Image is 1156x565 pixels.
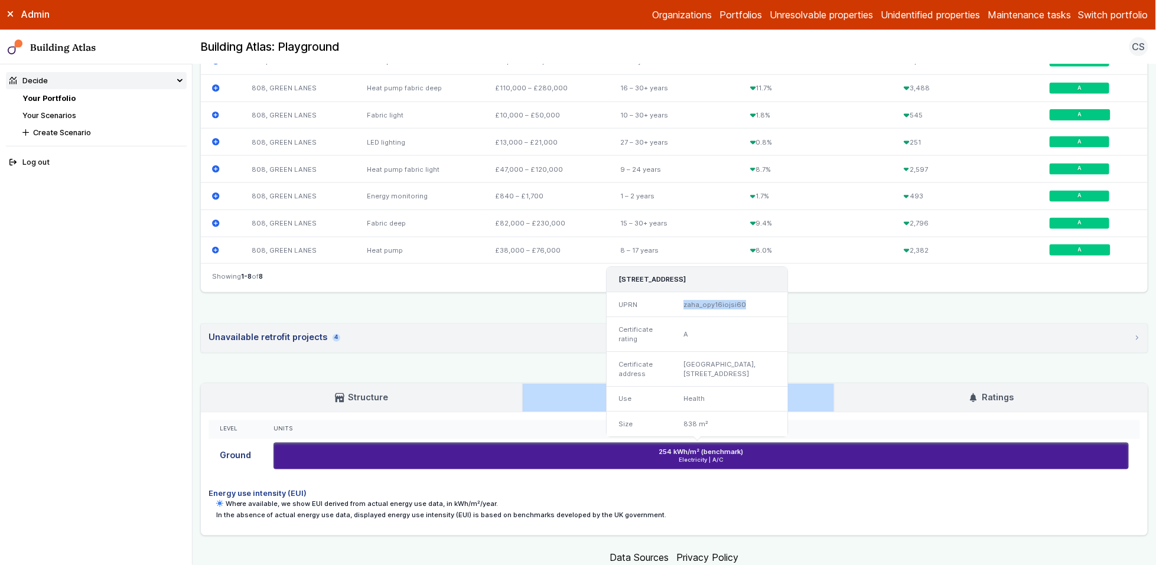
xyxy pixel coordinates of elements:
[6,72,187,89] summary: Decide
[484,210,609,237] div: £82,000 – £230,000
[523,384,833,412] a: Energy
[609,74,739,102] div: 16 – 30+ years
[335,391,388,404] h3: Structure
[209,439,262,473] div: Ground
[969,391,1014,404] h3: Ratings
[240,156,356,183] div: 808, GREEN LANES
[609,102,739,129] div: 10 – 30+ years
[356,156,484,183] div: Heat pump fabric light
[22,111,76,120] a: Your Scenarios
[610,552,669,564] a: Data Sources
[484,102,609,129] div: £10,000 – £50,000
[893,74,1038,102] div: 3,488
[1078,165,1082,173] span: A
[356,237,484,263] div: Heat pump
[356,102,484,129] div: Fabric light
[201,324,1148,352] summary: Unavailable retrofit projects4
[652,8,712,22] a: Organizations
[201,263,1148,292] nav: Table navigation
[240,102,356,129] div: 808, GREEN LANES
[1078,247,1082,254] span: A
[9,75,48,86] div: Decide
[356,210,484,237] div: Fabric deep
[1129,37,1148,56] button: CS
[739,237,893,263] div: 8.0%
[881,8,981,22] a: Unidentified properties
[770,8,874,22] a: Unresolvable properties
[659,448,744,457] h6: 254 kWh/m² (benchmark)
[739,74,893,102] div: 11.7%
[209,488,1141,499] h4: Energy use intensity (EUI)
[484,156,609,183] div: £47,000 – £120,000
[739,210,893,237] div: 9.4%
[1132,40,1145,54] span: CS
[209,331,340,344] div: Unavailable retrofit projects
[893,210,1038,237] div: 2,796
[201,384,522,412] a: Structure
[356,129,484,156] div: LED lighting
[893,129,1038,156] div: 251
[6,154,187,171] button: Log out
[8,40,23,55] img: main-0bbd2752.svg
[484,237,609,263] div: £38,000 – £76,000
[356,74,484,102] div: Heat pump fabric deep
[676,552,738,564] a: Privacy Policy
[22,94,76,103] a: Your Portfolio
[1078,112,1082,119] span: A
[739,102,893,129] div: 1.8%
[356,183,484,210] div: Energy monitoring
[893,102,1038,129] div: 545
[216,511,1141,520] p: In the absence of actual energy use data, displayed energy use intensity (EUI) is based on benchm...
[200,40,340,55] h2: Building Atlas: Playground
[1078,84,1082,92] span: A
[240,183,356,210] div: 808, GREEN LANES
[988,8,1071,22] a: Maintenance tasks
[835,384,1148,412] a: Ratings
[241,272,252,280] span: 1-8
[893,237,1038,263] div: 2,382
[273,426,1129,433] div: Units
[893,156,1038,183] div: 2,597
[240,74,356,102] div: 808, GREEN LANES
[609,210,739,237] div: 15 – 30+ years
[1078,192,1082,200] span: A
[240,237,356,263] div: 808, GREEN LANES
[259,272,263,280] span: 8
[739,129,893,156] div: 0.8%
[893,183,1038,210] div: 493
[1078,138,1082,146] span: A
[240,210,356,237] div: 808, GREEN LANES
[484,183,609,210] div: £840 – £1,700
[1078,220,1082,227] span: A
[609,183,739,210] div: 1 – 2 years
[609,156,739,183] div: 9 – 24 years
[333,334,340,342] span: 4
[278,457,1125,465] span: Electricity | A/C
[484,129,609,156] div: £13,000 – £21,000
[19,124,187,141] button: Create Scenario
[609,129,739,156] div: 27 – 30+ years
[484,74,609,102] div: £110,000 – £280,000
[1079,8,1148,22] button: Switch portfolio
[609,237,739,263] div: 8 – 17 years
[739,156,893,183] div: 8.7%
[216,499,1141,509] p: Where available, we show EUI derived from actual energy use data, in kWh/m²/year.
[220,426,251,433] div: Level
[739,183,893,210] div: 1.7%
[719,8,763,22] a: Portfolios
[212,272,263,281] span: Showing of
[240,129,356,156] div: 808, GREEN LANES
